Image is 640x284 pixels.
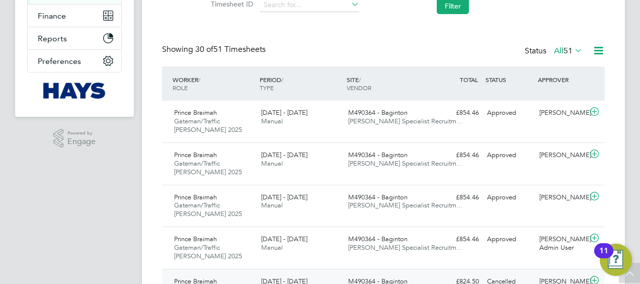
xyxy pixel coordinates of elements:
span: Manual [261,159,283,168]
span: Prince Braimah [174,151,217,159]
span: ROLE [173,84,188,92]
div: [PERSON_NAME] [535,105,588,121]
span: Manual [261,117,283,125]
span: 51 [564,46,573,56]
div: [PERSON_NAME] [535,189,588,206]
div: Approved [483,105,535,121]
button: Open Resource Center, 11 new notifications [600,244,632,276]
div: WORKER [170,70,257,97]
div: 11 [599,251,608,264]
span: M490364 - Baginton [348,235,408,243]
button: Preferences [28,50,121,72]
label: All [554,46,583,56]
div: £854.46 [431,105,483,121]
div: SITE [344,70,431,97]
span: [PERSON_NAME] Specialist Recruitm… [348,117,463,125]
span: Prince Braimah [174,193,217,201]
span: [PERSON_NAME] Specialist Recruitm… [348,201,463,209]
div: Approved [483,189,535,206]
span: VENDOR [347,84,371,92]
span: Gateman/Traffic [PERSON_NAME] 2025 [174,243,242,260]
div: £854.46 [431,147,483,164]
span: Reports [38,34,67,43]
span: Prince Braimah [174,108,217,117]
span: M490364 - Baginton [348,108,408,117]
img: hays-logo-retina.png [43,83,106,99]
button: Reports [28,27,121,49]
span: Gateman/Traffic [PERSON_NAME] 2025 [174,159,242,176]
div: £854.46 [431,189,483,206]
span: [DATE] - [DATE] [261,193,307,201]
span: Engage [67,137,96,146]
div: APPROVER [535,70,588,89]
span: TOTAL [460,76,478,84]
span: / [281,76,283,84]
span: Manual [261,243,283,252]
span: Powered by [67,129,96,137]
span: Finance [38,11,66,21]
span: M490364 - Baginton [348,193,408,201]
div: Approved [483,147,535,164]
div: STATUS [483,70,535,89]
span: M490364 - Baginton [348,151,408,159]
button: Finance [28,5,121,27]
span: [DATE] - [DATE] [261,151,307,159]
span: Prince Braimah [174,235,217,243]
span: 30 of [195,44,213,54]
span: [PERSON_NAME] Specialist Recruitm… [348,159,463,168]
span: [PERSON_NAME] Specialist Recruitm… [348,243,463,252]
div: [PERSON_NAME] Admin User [535,231,588,256]
div: £854.46 [431,231,483,248]
span: [DATE] - [DATE] [261,108,307,117]
div: Status [525,44,585,58]
span: 51 Timesheets [195,44,266,54]
span: Gateman/Traffic [PERSON_NAME] 2025 [174,117,242,134]
span: TYPE [260,84,274,92]
span: Manual [261,201,283,209]
span: Gateman/Traffic [PERSON_NAME] 2025 [174,201,242,218]
div: PERIOD [257,70,344,97]
div: Showing [162,44,268,55]
div: Approved [483,231,535,248]
span: / [359,76,361,84]
a: Go to home page [27,83,122,99]
span: / [198,76,200,84]
div: [PERSON_NAME] [535,147,588,164]
span: [DATE] - [DATE] [261,235,307,243]
span: Preferences [38,56,81,66]
a: Powered byEngage [53,129,96,148]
